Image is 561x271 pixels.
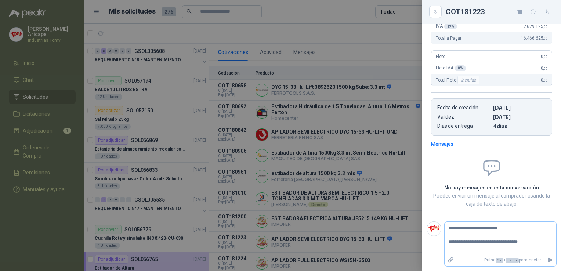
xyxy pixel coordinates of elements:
span: Flete [436,54,445,59]
span: 0 [541,77,547,83]
div: COT181223 [446,6,552,18]
span: 0 [541,66,547,71]
span: IVA [436,24,457,29]
label: Adjuntar archivos [445,254,457,267]
span: 0 [541,54,547,59]
p: Días de entrega [437,123,490,129]
span: ENTER [506,258,519,263]
span: ,00 [543,25,547,29]
span: ,00 [543,66,547,71]
p: [DATE] [493,114,546,120]
span: Flete IVA [436,65,466,71]
span: 2.629.125 [524,24,547,29]
span: ,00 [543,36,547,40]
span: Ctrl [496,258,503,263]
p: Pulsa + para enviar [457,254,544,267]
h2: No hay mensajes en esta conversación [431,184,552,192]
span: ,00 [543,55,547,59]
span: 16.466.625 [521,36,547,41]
div: 0 % [455,65,466,71]
div: Incluido [457,76,479,84]
span: Total Flete [436,76,481,84]
img: Company Logo [427,222,441,236]
p: Puedes enviar un mensaje al comprador usando la caja de texto de abajo. [431,192,552,208]
p: 4 dias [493,123,546,129]
button: Close [431,7,440,16]
p: [DATE] [493,105,546,111]
span: ,00 [543,78,547,82]
span: Total a Pagar [436,36,462,41]
p: Validez [437,114,490,120]
div: Mensajes [431,140,453,148]
p: Fecha de creación [437,105,490,111]
button: Enviar [544,254,556,267]
div: 19 % [444,24,457,29]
